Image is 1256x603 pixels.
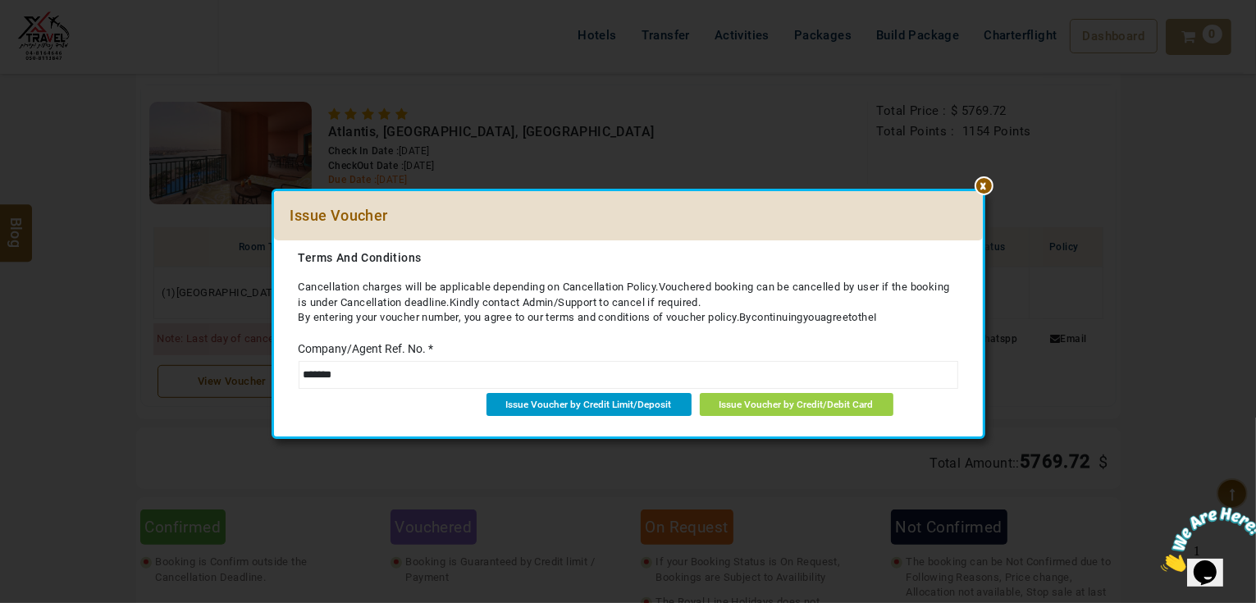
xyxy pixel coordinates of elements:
b: Terms And Conditions [299,251,422,264]
img: Chat attention grabber [7,7,108,71]
iframe: chat widget [1154,500,1256,578]
label: Company/Agent Ref. No. * [299,340,958,357]
li: By entering your voucher number, you agree to our terms and conditions of voucher policy.Bycontin... [299,310,958,326]
a: Issue Voucher by Credit/Debit Card [700,393,893,416]
a: Cancel [902,393,971,416]
div: Issue Voucher [274,191,983,240]
span: 1 [7,7,13,21]
li: Cancellation charges will be applicable depending on Cancellation Policy.Vouchered booking can be... [299,280,958,310]
span: Issue Voucher by Credit Limit/Deposit [506,399,672,410]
